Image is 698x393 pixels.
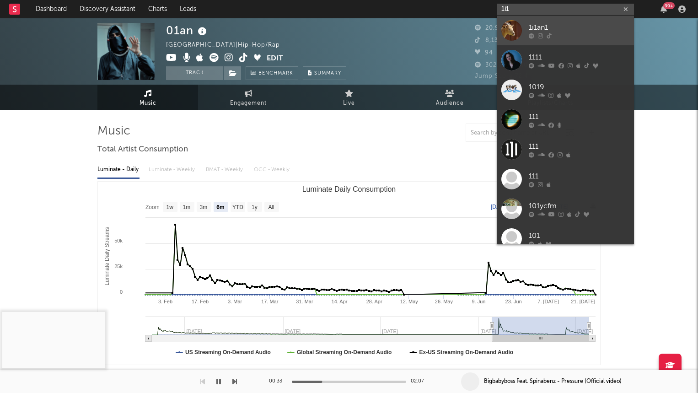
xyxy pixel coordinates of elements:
text: 17. Mar [261,299,279,304]
text: 3m [200,204,208,210]
input: Search for artists [497,4,634,15]
a: 101ycfm [497,194,634,224]
a: 1i1an1 [497,16,634,45]
text: 9. Jun [472,299,486,304]
div: 1111 [529,52,629,63]
text: 21. [DATE] [571,299,595,304]
div: 111 [529,171,629,182]
span: Total Artist Consumption [97,144,188,155]
text: Zoom [145,204,160,210]
button: Track [166,66,223,80]
text: 26. May [435,299,453,304]
input: Search by song name or URL [466,129,563,137]
a: Benchmark [246,66,298,80]
div: 99 + [663,2,675,9]
span: Live [343,98,355,109]
text: 25k [114,264,123,269]
text: Ex-US Streaming On-Demand Audio [419,349,514,355]
text: 50k [114,238,123,243]
a: 111 [497,164,634,194]
text: 1y [252,204,258,210]
text: Luminate Daily Consumption [302,185,396,193]
text: 3. Feb [158,299,172,304]
button: 99+ [660,5,667,13]
div: 1019 [529,81,629,92]
svg: Luminate Daily Consumption [98,182,600,365]
text: US Streaming On-Demand Audio [185,349,271,355]
span: Audience [436,98,464,109]
div: Luminate - Daily [97,162,140,178]
div: 1i1an1 [529,22,629,33]
text: 6m [216,204,224,210]
text: All [268,204,274,210]
text: 23. Jun [505,299,522,304]
text: [DATE] [491,204,508,210]
text: 12. May [400,299,419,304]
span: Engagement [230,98,267,109]
div: 111 [529,141,629,152]
span: 8,137 [475,38,502,43]
text: 17. Feb [192,299,209,304]
div: 111 [529,111,629,122]
text: 28. Apr [366,299,382,304]
span: Music [140,98,156,109]
text: [DATE] [577,328,593,334]
text: 1m [183,204,191,210]
text: YTD [232,204,243,210]
button: Edit [267,53,283,65]
text: Luminate Daily Streams [104,227,110,285]
div: [GEOGRAPHIC_DATA] | Hip-Hop/Rap [166,40,301,51]
a: 111 [497,135,634,164]
text: 7. [DATE] [537,299,559,304]
text: 31. Mar [296,299,313,304]
span: 94 [475,50,493,56]
span: Benchmark [258,68,293,79]
a: 1019 [497,75,634,105]
iframe: Bigbabyboss Feat. Spinabenz - Pressure (Official video) [2,312,105,368]
text: Global Streaming On-Demand Audio [297,349,392,355]
span: Jump Score: 72.4 [475,73,528,79]
button: Summary [303,66,346,80]
text: 14. Apr [332,299,348,304]
a: 1111 [497,45,634,75]
a: 111 [497,105,634,135]
span: 302,278 Monthly Listeners [475,62,566,68]
a: Live [299,85,399,110]
div: Bigbabyboss Feat. Spinabenz - Pressure (Official video) [484,377,622,386]
text: 3. Mar [228,299,242,304]
a: Audience [399,85,500,110]
a: Music [97,85,198,110]
text: 0 [120,289,123,295]
span: 20,925 [475,25,506,31]
div: 02:07 [411,376,429,387]
div: 101ycfm [529,200,629,211]
div: 00:33 [269,376,287,387]
a: 101 [497,224,634,253]
text: 1w [166,204,174,210]
div: 01an [166,23,209,38]
span: Summary [314,71,341,76]
div: 101 [529,230,629,241]
a: Engagement [198,85,299,110]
